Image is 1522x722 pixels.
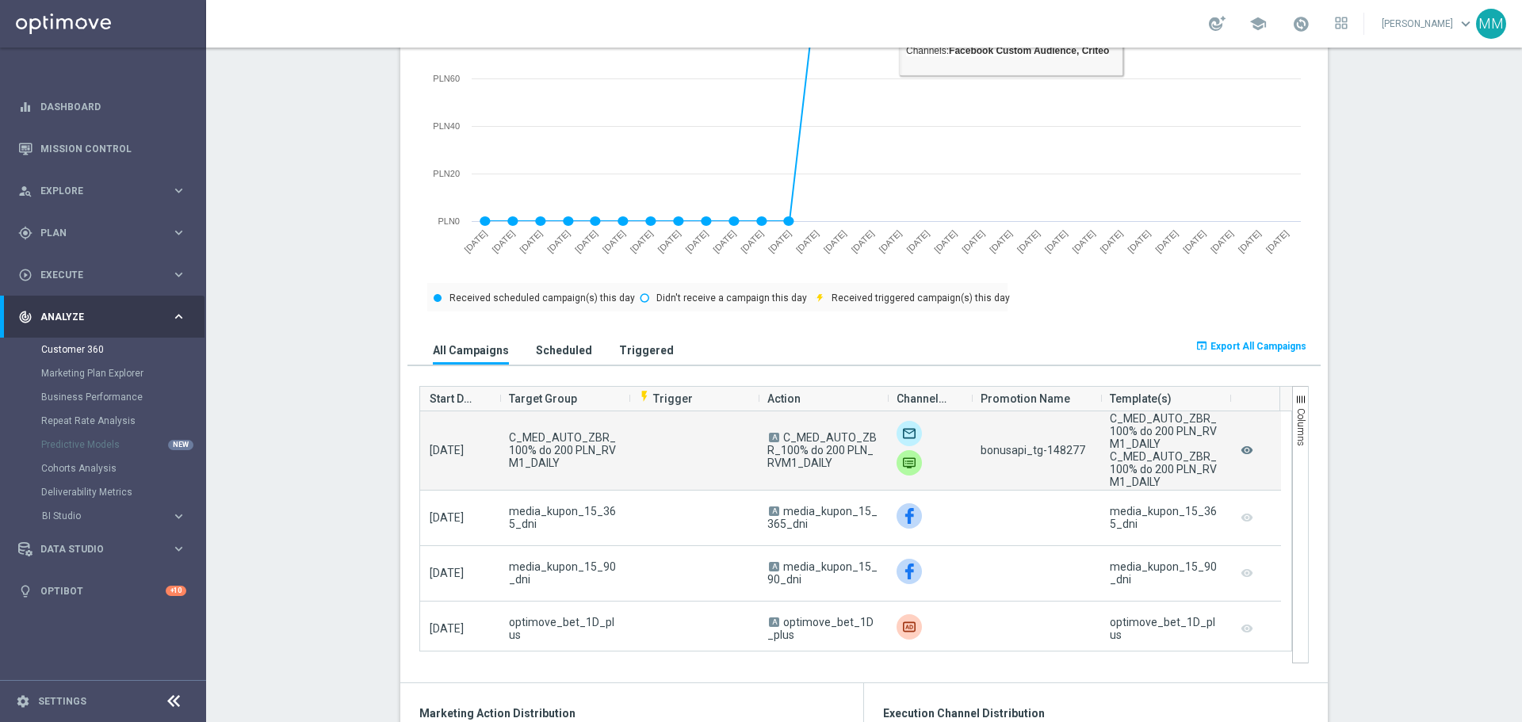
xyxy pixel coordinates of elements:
[419,706,844,720] h3: Marketing Action Distribution
[897,421,922,446] img: Optimail
[430,622,464,635] span: [DATE]
[767,505,878,530] span: media_kupon_15_365_dni
[1126,228,1152,254] text: [DATE]
[932,228,958,254] text: [DATE]
[171,267,186,282] i: keyboard_arrow_right
[1071,228,1097,254] text: [DATE]
[17,585,187,598] div: lightbulb Optibot +10
[897,503,922,529] img: Facebook Custom Audience
[981,444,1085,457] span: bonusapi_tg-148277
[449,292,635,304] text: Received scheduled campaign(s) this day
[1264,228,1291,254] text: [DATE]
[433,74,460,83] text: PLN60
[18,100,33,114] i: equalizer
[1295,408,1306,446] span: Columns
[18,268,33,282] i: play_circle_outline
[40,570,166,612] a: Optibot
[638,392,693,405] span: Trigger
[433,121,460,131] text: PLN40
[767,383,801,414] span: Action
[769,562,779,571] span: A
[430,567,464,579] span: [DATE]
[656,228,683,254] text: [DATE]
[41,391,165,403] a: Business Performance
[629,228,655,254] text: [DATE]
[40,270,171,280] span: Execute
[822,228,848,254] text: [DATE]
[41,385,205,409] div: Business Performance
[40,228,171,238] span: Plan
[1153,228,1180,254] text: [DATE]
[18,226,171,240] div: Plan
[168,440,193,450] div: NEW
[166,586,186,596] div: +10
[42,511,171,521] div: BI Studio
[769,433,779,442] span: A
[18,310,33,324] i: track_changes
[18,570,186,612] div: Optibot
[509,431,619,469] span: C_MED_AUTO_ZBR_100% do 200 PLN_RVM1_DAILY
[171,541,186,556] i: keyboard_arrow_right
[573,228,599,254] text: [DATE]
[171,183,186,198] i: keyboard_arrow_right
[18,226,33,240] i: gps_fixed
[883,706,1309,720] h3: Execution Channel Distribution
[41,414,165,427] a: Repeat Rate Analysis
[17,185,187,197] button: person_search Explore keyboard_arrow_right
[1110,450,1220,488] div: C_MED_AUTO_ZBR_100% do 200 PLN_RVM1_DAILY
[490,228,516,254] text: [DATE]
[433,169,460,178] text: PLN20
[638,390,651,403] i: flash_on
[430,511,464,524] span: [DATE]
[17,101,187,113] button: equalizer Dashboard
[17,311,187,323] button: track_changes Analyze keyboard_arrow_right
[897,614,922,640] div: Criteo
[40,86,186,128] a: Dashboard
[17,543,187,556] div: Data Studio keyboard_arrow_right
[711,228,737,254] text: [DATE]
[1110,383,1172,414] span: Template(s)
[41,504,205,528] div: BI Studio
[17,227,187,239] button: gps_fixed Plan keyboard_arrow_right
[18,128,186,170] div: Mission Control
[897,559,922,584] div: Facebook Custom Audience
[1210,341,1306,352] span: Export All Campaigns
[850,228,876,254] text: [DATE]
[1249,15,1267,32] span: school
[988,228,1014,254] text: [DATE]
[171,509,186,524] i: keyboard_arrow_right
[1239,440,1255,460] i: remove_red_eye
[42,511,155,521] span: BI Studio
[41,510,187,522] button: BI Studio keyboard_arrow_right
[40,544,171,554] span: Data Studio
[17,269,187,281] div: play_circle_outline Execute keyboard_arrow_right
[656,292,807,304] text: Didn't receive a campaign this day
[38,697,86,706] a: Settings
[739,228,765,254] text: [DATE]
[17,143,187,155] button: Mission Control
[1380,12,1476,36] a: [PERSON_NAME]keyboard_arrow_down
[40,186,171,196] span: Explore
[1098,228,1124,254] text: [DATE]
[438,216,460,226] text: PLN0
[981,383,1070,414] span: Promotion Name
[430,383,477,414] span: Start Date
[433,343,509,357] h3: All Campaigns
[509,505,619,530] span: media_kupon_15_365_dni
[1209,228,1235,254] text: [DATE]
[1110,616,1220,641] div: optimove_bet_1D_plus
[41,409,205,433] div: Repeat Rate Analysis
[1110,412,1220,450] div: C_MED_AUTO_ZBR_100% do 200 PLN_RVM1_DAILY
[960,228,986,254] text: [DATE]
[767,616,874,641] span: optimove_bet_1D_plus
[769,617,779,627] span: A
[40,312,171,322] span: Analyze
[18,268,171,282] div: Execute
[877,228,903,254] text: [DATE]
[18,86,186,128] div: Dashboard
[509,383,577,414] span: Target Group
[41,457,205,480] div: Cohorts Analysis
